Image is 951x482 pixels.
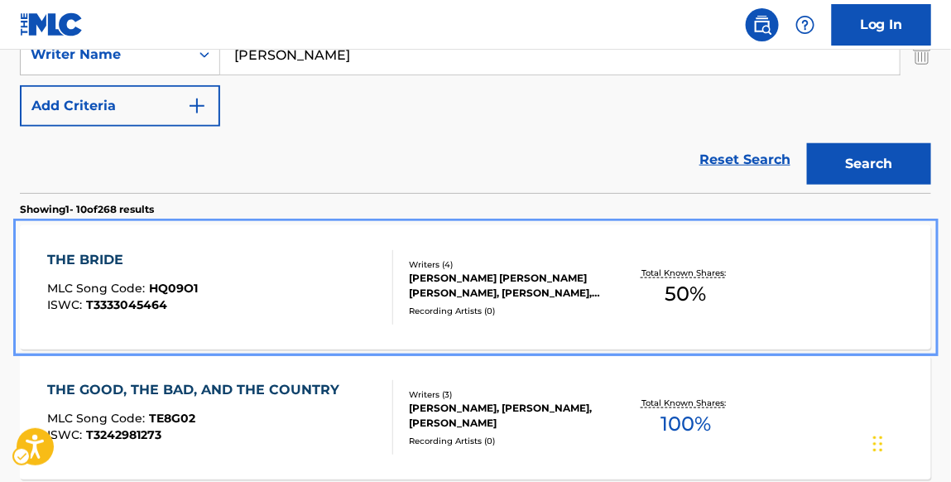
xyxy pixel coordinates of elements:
span: TE8G02 [149,411,195,426]
button: Add Criteria [20,85,220,127]
button: Search [807,143,931,185]
input: Search... [220,35,900,75]
a: Reset Search [691,142,799,178]
div: Recording Artists ( 0 ) [409,305,609,317]
div: Writer Name [31,45,180,65]
span: 50 % [665,279,706,309]
span: T3333045464 [86,297,167,312]
div: Writers ( 3 ) [409,388,609,401]
span: 100 % [660,409,711,439]
span: MLC Song Code : [47,281,149,296]
a: THE BRIDEMLC Song Code:HQ09O1ISWC:T3333045464Writers (4)[PERSON_NAME] [PERSON_NAME] [PERSON_NAME]... [20,225,931,349]
div: [PERSON_NAME], [PERSON_NAME], [PERSON_NAME] [409,401,609,431]
div: THE GOOD, THE BAD, AND THE COUNTRY [47,380,348,400]
div: Drag [873,419,883,469]
iframe: Hubspot Iframe [868,402,951,482]
div: Chat Widget [868,402,951,482]
p: Total Known Shares: [641,397,730,409]
img: help [795,15,815,35]
p: Total Known Shares: [641,267,730,279]
span: ISWC : [47,297,86,312]
img: 9d2ae6d4665cec9f34b9.svg [187,96,207,116]
a: Log In [832,4,931,46]
img: MLC Logo [20,12,84,36]
span: HQ09O1 [149,281,198,296]
div: THE BRIDE [47,250,198,270]
p: Showing 1 - 10 of 268 results [20,202,154,217]
img: search [752,15,772,35]
div: [PERSON_NAME] [PERSON_NAME] [PERSON_NAME], [PERSON_NAME], [PERSON_NAME] [409,271,609,301]
span: MLC Song Code : [47,411,149,426]
span: ISWC : [47,427,86,442]
div: Writers ( 4 ) [409,258,609,271]
img: Delete Criterion [913,34,931,75]
a: THE GOOD, THE BAD, AND THE COUNTRYMLC Song Code:TE8G02ISWC:T3242981273Writers (3)[PERSON_NAME], [... [20,355,931,480]
div: Recording Artists ( 0 ) [409,435,609,447]
span: T3242981273 [86,427,161,442]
